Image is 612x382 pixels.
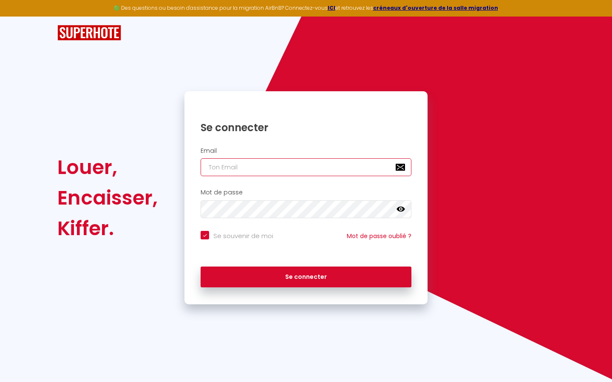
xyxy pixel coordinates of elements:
[201,158,411,176] input: Ton Email
[57,152,158,183] div: Louer,
[57,213,158,244] div: Kiffer.
[201,121,411,134] h1: Se connecter
[347,232,411,240] a: Mot de passe oublié ?
[201,267,411,288] button: Se connecter
[373,4,498,11] a: créneaux d'ouverture de la salle migration
[328,4,335,11] a: ICI
[201,189,411,196] h2: Mot de passe
[57,25,121,41] img: SuperHote logo
[7,3,32,29] button: Ouvrir le widget de chat LiveChat
[201,147,411,154] h2: Email
[57,183,158,213] div: Encaisser,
